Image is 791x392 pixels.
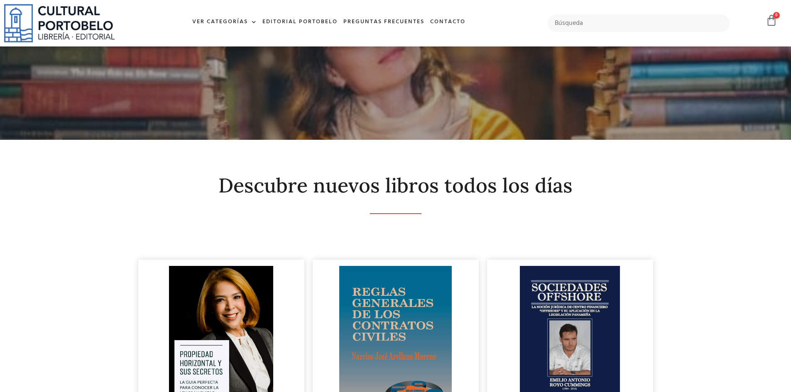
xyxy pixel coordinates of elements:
[548,15,730,32] input: Búsqueda
[138,175,653,197] h2: Descubre nuevos libros todos los días
[427,13,468,31] a: Contacto
[340,13,427,31] a: Preguntas frecuentes
[260,13,340,31] a: Editorial Portobelo
[766,15,777,27] a: 0
[189,13,260,31] a: Ver Categorías
[773,12,780,19] span: 0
